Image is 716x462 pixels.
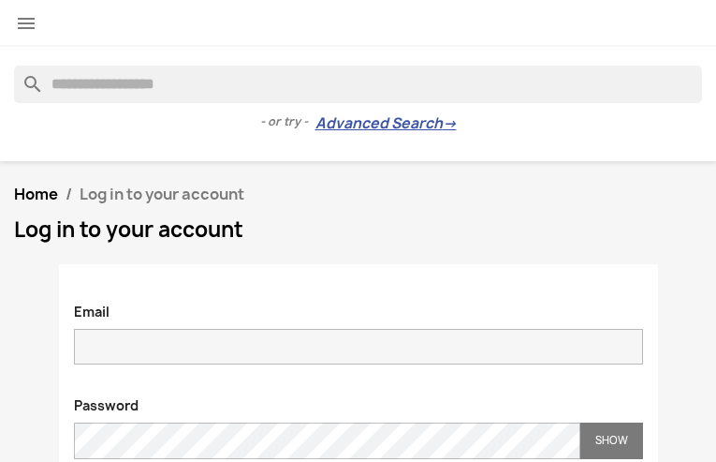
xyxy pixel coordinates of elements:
[580,423,643,459] button: Show
[443,114,457,133] span: →
[14,66,37,88] i: search
[80,184,244,204] span: Log in to your account
[15,12,37,35] i: 
[260,112,315,131] span: - or try -
[315,114,457,133] a: Advanced Search→
[14,184,58,204] a: Home
[60,387,153,415] label: Password
[60,293,124,321] label: Email
[14,218,702,241] h1: Log in to your account
[74,423,580,459] input: Password input
[14,66,702,103] input: Search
